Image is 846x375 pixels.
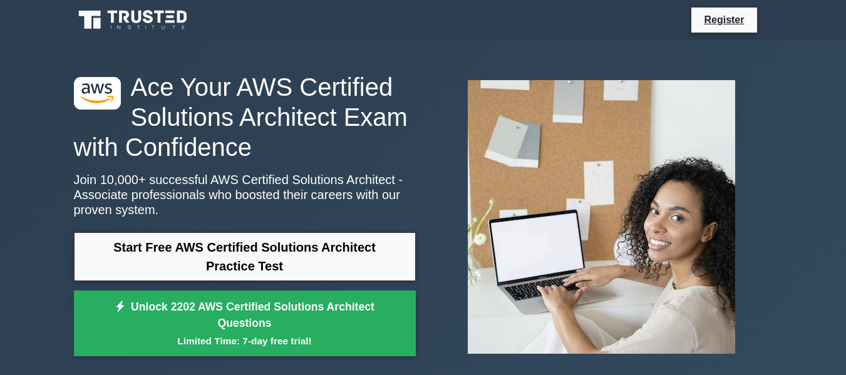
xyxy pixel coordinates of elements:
small: Limited Time: 7-day free trial! [90,334,400,348]
p: Join 10,000+ successful AWS Certified Solutions Architect - Associate professionals who boosted t... [74,172,416,217]
h1: Ace Your AWS Certified Solutions Architect Exam with Confidence [74,72,416,162]
a: Register [696,12,751,28]
a: Unlock 2202 AWS Certified Solutions Architect QuestionsLimited Time: 7-day free trial! [74,290,416,357]
a: Start Free AWS Certified Solutions Architect Practice Test [74,232,416,281]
